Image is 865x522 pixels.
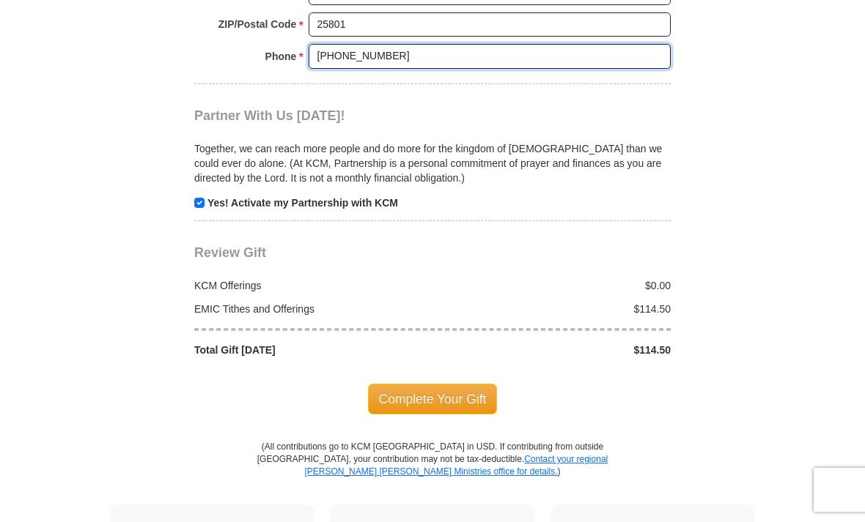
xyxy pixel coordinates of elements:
strong: Yes! Activate my Partnership with KCM [207,197,398,209]
div: $0.00 [432,278,679,293]
div: $114.50 [432,343,679,357]
div: $114.50 [432,302,679,316]
div: KCM Offerings [187,278,433,293]
span: Review Gift [194,245,266,260]
span: Complete Your Gift [368,384,498,414]
div: EMIC Tithes and Offerings [187,302,433,316]
div: Total Gift [DATE] [187,343,433,357]
span: Partner With Us [DATE]! [194,108,345,123]
p: (All contributions go to KCM [GEOGRAPHIC_DATA] in USD. If contributing from outside [GEOGRAPHIC_D... [257,441,608,504]
strong: ZIP/Postal Code [218,14,297,34]
p: Together, we can reach more people and do more for the kingdom of [DEMOGRAPHIC_DATA] than we coul... [194,141,671,185]
strong: Phone [265,46,297,67]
